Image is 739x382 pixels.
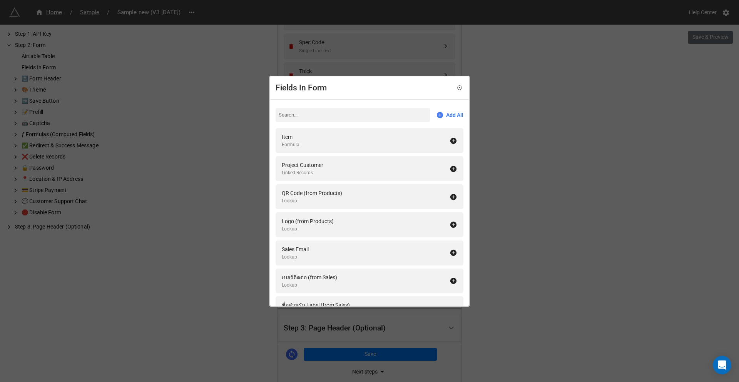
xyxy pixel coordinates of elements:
div: ชื่อสำหรับ Label (from Sales) [282,301,350,309]
div: Lookup [282,254,309,261]
div: Sales Email [282,245,309,254]
div: Lookup [282,282,337,289]
div: Lookup [282,225,334,233]
a: Add All [436,111,463,119]
div: Linked Records [282,169,323,177]
div: Logo (from Products) [282,217,334,225]
div: Fields In Form [276,82,327,94]
div: Project Customer [282,161,323,169]
div: Formula [282,141,299,148]
div: เบอร์ติดต่อ (from Sales) [282,273,337,282]
div: QR Code (from Products) [282,189,342,197]
div: Open Intercom Messenger [713,356,731,374]
div: Lookup [282,197,342,205]
input: Search... [276,108,430,122]
div: Item [282,133,299,141]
